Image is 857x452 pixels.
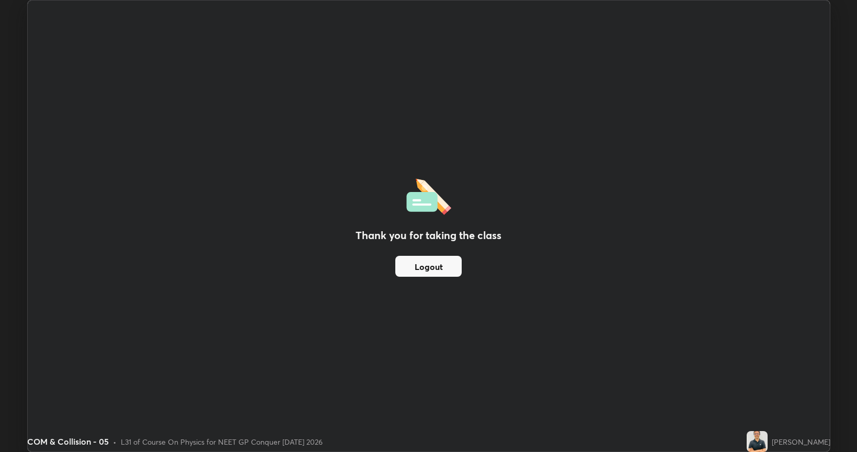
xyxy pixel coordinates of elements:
h2: Thank you for taking the class [356,228,501,243]
div: [PERSON_NAME] [772,436,830,447]
button: Logout [395,256,462,277]
div: • [113,436,117,447]
img: 37e60c5521b4440f9277884af4c92300.jpg [747,431,768,452]
img: offlineFeedback.1438e8b3.svg [406,175,451,215]
div: COM & Collision - 05 [27,435,109,448]
div: L31 of Course On Physics for NEET GP Conquer [DATE] 2026 [121,436,323,447]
